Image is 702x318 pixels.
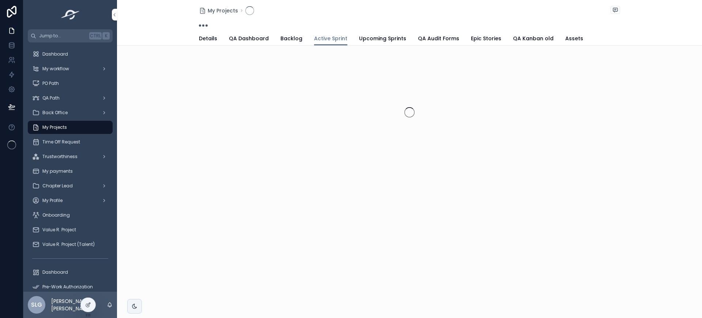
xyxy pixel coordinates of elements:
span: Dashboard [42,269,68,275]
span: Active Sprint [314,35,347,42]
span: Jump to... [39,33,86,39]
span: My payments [42,168,73,174]
span: K [103,33,109,39]
span: My Projects [208,7,238,14]
span: SLG [31,300,42,309]
a: Details [199,32,217,46]
span: Ctrl [89,32,102,40]
span: PO Path [42,81,59,86]
a: Dashboard [28,266,113,279]
a: QA Kanban old [513,32,554,46]
span: My Profile [42,198,63,203]
span: QA Kanban old [513,35,554,42]
a: QA Path [28,91,113,105]
span: Back Office [42,110,68,116]
div: scrollable content [23,42,117,292]
button: Jump to...CtrlK [28,29,113,42]
a: PO Path [28,77,113,90]
a: Value R. Project [28,223,113,236]
span: Epic Stories [471,35,501,42]
span: Backlog [280,35,302,42]
a: Value R. Project (Talent) [28,238,113,251]
a: Chapter Lead [28,179,113,192]
span: QA Dashboard [229,35,269,42]
a: Trustworthiness [28,150,113,163]
a: QA Dashboard [229,32,269,46]
a: My Profile [28,194,113,207]
span: My workflow [42,66,69,72]
span: Chapter Lead [42,183,73,189]
a: Active Sprint [314,32,347,46]
a: Dashboard [28,48,113,61]
span: Value R. Project (Talent) [42,242,95,247]
span: Pre-Work Authorization [42,284,93,290]
span: Onboarding [42,212,70,218]
p: [PERSON_NAME] [PERSON_NAME] [51,298,107,312]
a: Pre-Work Authorization [28,280,113,293]
span: My Projects [42,124,67,130]
span: Upcoming Sprints [359,35,406,42]
a: My payments [28,165,113,178]
a: Epic Stories [471,32,501,46]
span: Trustworthiness [42,154,78,160]
span: Dashboard [42,51,68,57]
a: My workflow [28,62,113,75]
a: Onboarding [28,209,113,222]
span: Time Off Request [42,139,80,145]
span: Assets [565,35,583,42]
a: Upcoming Sprints [359,32,406,46]
a: QA Audit Forms [418,32,459,46]
a: My Projects [28,121,113,134]
a: Assets [565,32,583,46]
a: Backlog [280,32,302,46]
span: Details [199,35,217,42]
span: QA Path [42,95,60,101]
a: Time Off Request [28,135,113,149]
span: Value R. Project [42,227,76,233]
a: Back Office [28,106,113,119]
span: QA Audit Forms [418,35,459,42]
img: App logo [59,9,82,20]
a: My Projects [199,7,238,14]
